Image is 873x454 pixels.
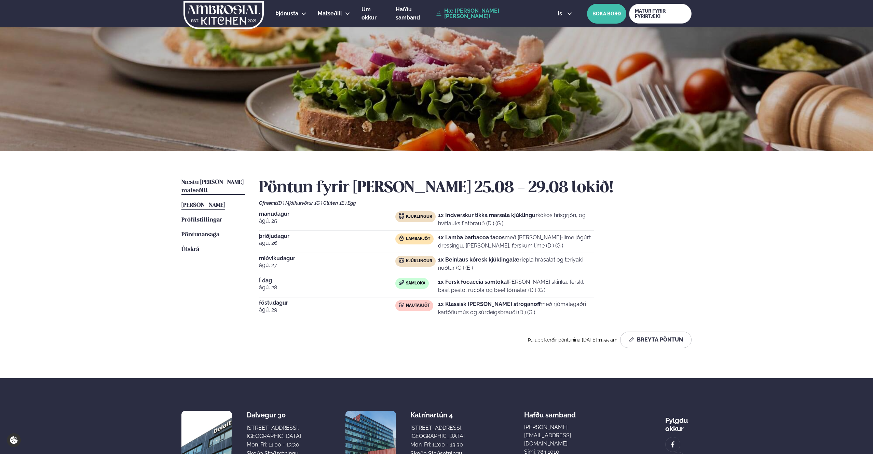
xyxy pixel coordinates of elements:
a: [PERSON_NAME] [181,201,225,210]
p: [PERSON_NAME] skinka, ferskt basil pesto, rucola og beef tómatar (D ) (G ) [438,278,594,294]
div: Katrínartún 4 [410,411,465,419]
strong: 1x Klassísk [PERSON_NAME] stroganoff [438,301,541,307]
div: [STREET_ADDRESS], [GEOGRAPHIC_DATA] [247,424,301,440]
img: logo [183,1,264,29]
img: beef.svg [399,302,404,308]
strong: 1x Lamba barbacoa tacos [438,234,505,241]
div: Fylgdu okkur [665,411,692,433]
strong: 1x Fersk focaccia samloka [438,279,507,285]
span: Lambakjöt [406,236,430,242]
span: Útskrá [181,246,199,252]
span: (G ) Glúten , [315,200,340,206]
span: Þjónusta [275,10,298,17]
a: Cookie settings [7,433,21,447]
div: Dalvegur 30 [247,411,301,419]
img: image alt [669,441,677,449]
span: ágú. 28 [259,283,395,292]
img: chicken.svg [399,258,404,263]
span: (E ) Egg [340,200,356,206]
a: Um okkur [362,5,384,22]
span: Hafðu samband [524,405,576,419]
span: mánudagur [259,211,395,217]
span: (D ) Mjólkurvörur , [277,200,315,206]
a: MATUR FYRIR FYRIRTÆKI [629,4,692,24]
p: með [PERSON_NAME]-lime jógúrt dressingu, [PERSON_NAME], ferskum lime (D ) (G ) [438,233,594,250]
p: epla hrásalat og teriyaki núðlur (G ) (E ) [438,256,594,272]
span: Þú uppfærðir pöntunina [DATE] 11:55 am [528,337,617,343]
strong: 1x Beinlaus kóresk kjúklingalæri [438,256,523,263]
a: Hafðu samband [396,5,433,22]
strong: 1x Indverskur tikka marsala kjúklingur [438,212,537,218]
span: ágú. 25 [259,217,395,225]
a: Prófílstillingar [181,216,222,224]
span: ágú. 26 [259,239,395,247]
span: ágú. 27 [259,261,395,269]
a: Næstu [PERSON_NAME] matseðill [181,178,245,195]
a: Matseðill [318,10,342,18]
span: Matseðill [318,10,342,17]
span: miðvikudagur [259,256,395,261]
span: föstudagur [259,300,395,306]
div: Mon-Fri: 11:00 - 13:30 [410,441,465,449]
h2: Pöntun fyrir [PERSON_NAME] 25.08 - 29.08 lokið! [259,178,692,198]
div: Mon-Fri: 11:00 - 13:30 [247,441,301,449]
span: Nautakjöt [406,303,430,308]
a: Þjónusta [275,10,298,18]
a: Hæ [PERSON_NAME] [PERSON_NAME]! [436,8,542,19]
span: Prófílstillingar [181,217,222,223]
button: BÓKA BORÐ [587,4,626,24]
a: Pöntunarsaga [181,231,219,239]
a: Útskrá [181,245,199,254]
span: ágú. 29 [259,306,395,314]
img: sandwich-new-16px.svg [399,280,404,285]
span: is [558,11,564,16]
span: Pöntunarsaga [181,232,219,238]
img: Lamb.svg [399,236,404,241]
span: Næstu [PERSON_NAME] matseðill [181,179,244,193]
span: Kjúklingur [406,214,432,219]
span: Um okkur [362,6,377,21]
a: image alt [666,437,680,452]
p: kókos hrísgrjón, og hvítlauks flatbrauð (D ) (G ) [438,211,594,228]
span: þriðjudagur [259,233,395,239]
div: [STREET_ADDRESS], [GEOGRAPHIC_DATA] [410,424,465,440]
span: [PERSON_NAME] [181,202,225,208]
span: Í dag [259,278,395,283]
div: Ofnæmi: [259,200,692,206]
img: chicken.svg [399,213,404,219]
span: Samloka [406,281,425,286]
span: Hafðu samband [396,6,420,21]
span: Kjúklingur [406,258,432,264]
a: [PERSON_NAME][EMAIL_ADDRESS][DOMAIN_NAME] [524,423,606,448]
button: Breyta Pöntun [620,332,692,348]
button: is [552,11,578,16]
p: með rjómalagaðri kartöflumús og súrdeigsbrauði (D ) (G ) [438,300,594,317]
